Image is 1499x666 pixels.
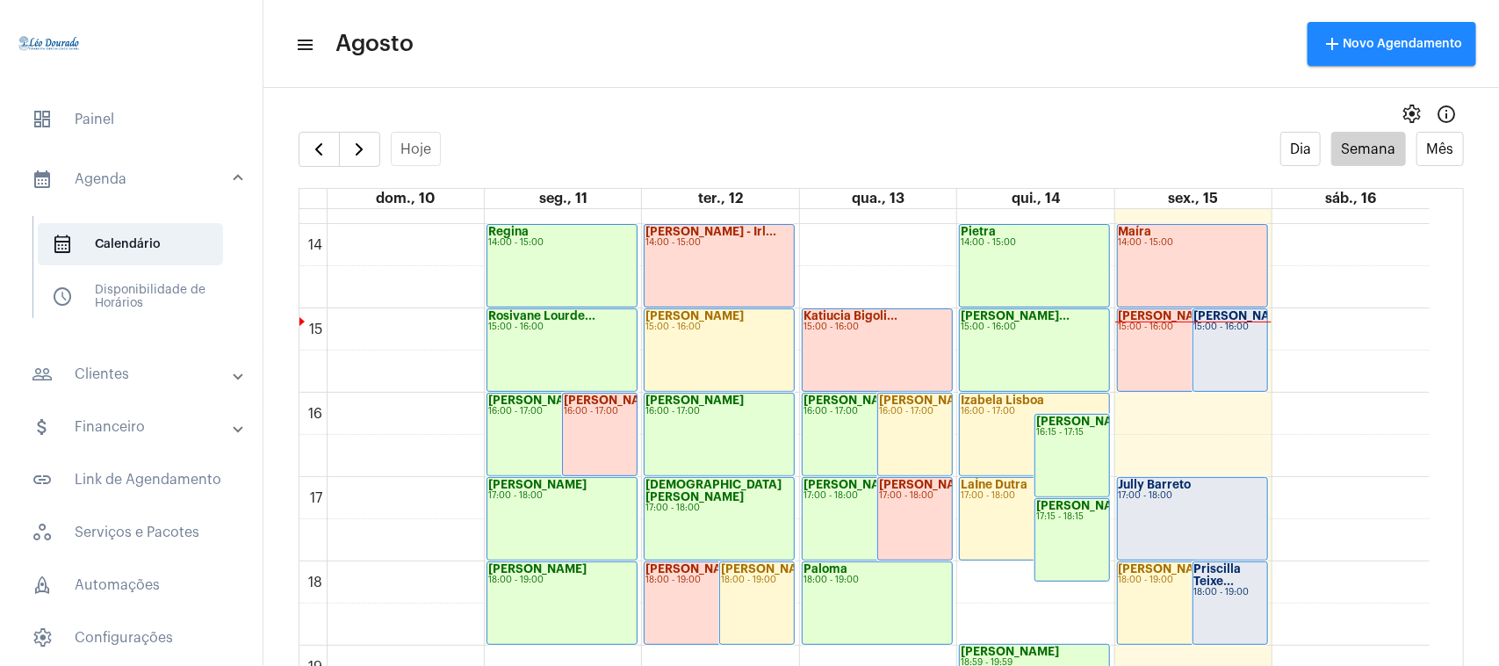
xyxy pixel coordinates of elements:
div: 18:00 - 19:00 [488,576,636,585]
a: 16 de agosto de 2025 [1322,189,1380,208]
div: 14:00 - 15:00 [645,238,793,248]
span: Agosto [335,30,414,58]
div: 16:00 - 17:00 [961,407,1108,416]
div: 16:00 - 17:00 [879,407,951,416]
div: 14:00 - 15:00 [961,238,1108,248]
mat-icon: sidenav icon [32,364,53,385]
strong: [PERSON_NAME] [1036,500,1135,511]
strong: Priscilla Teixe... [1194,563,1242,587]
div: 18:00 - 19:00 [721,576,793,585]
button: Semana [1331,132,1406,166]
span: sidenav icon [52,286,73,308]
mat-expansion-panel-header: sidenav iconClientes [11,353,263,395]
div: 16:00 - 17:00 [488,407,636,416]
mat-icon: sidenav icon [32,416,53,438]
div: 18 [306,575,327,590]
div: 16:00 - 17:00 [804,407,951,416]
strong: Rosivane Lourde... [488,310,595,322]
div: 17:00 - 18:00 [1119,491,1266,501]
strong: Regina [488,226,529,237]
div: 17 [307,490,327,506]
div: sidenav iconAgenda [11,207,263,343]
a: 15 de agosto de 2025 [1164,189,1222,208]
strong: Paloma [804,563,847,575]
div: 17:00 - 18:00 [961,491,1108,501]
div: 14 [306,237,327,253]
img: 4c910ca3-f26c-c648-53c7-1a2041c6e520.jpg [14,9,84,79]
button: Hoje [391,132,442,166]
strong: [PERSON_NAME] [1036,416,1135,427]
button: settings [1394,97,1429,132]
button: Mês [1416,132,1464,166]
div: 17:00 - 18:00 [804,491,951,501]
div: 15:00 - 16:00 [645,322,793,332]
a: 12 de agosto de 2025 [695,189,746,208]
span: Serviços e Pacotes [18,511,245,554]
div: 17:00 - 18:00 [488,491,636,501]
mat-expansion-panel-header: sidenav iconAgenda [11,151,263,207]
strong: [PERSON_NAME] [1194,310,1293,322]
button: Semana Anterior [299,132,340,167]
span: Automações [18,564,245,606]
mat-panel-title: Financeiro [32,416,234,438]
button: Novo Agendamento [1308,22,1476,66]
strong: [PERSON_NAME] [879,395,977,406]
div: 18:00 - 19:00 [1194,588,1266,597]
strong: Maíra [1119,226,1152,237]
span: Link de Agendamento [18,459,245,501]
div: 15:00 - 16:00 [1119,322,1266,332]
span: sidenav icon [32,575,53,596]
strong: [PERSON_NAME] ... [804,395,915,406]
strong: [PERSON_NAME] [1119,310,1217,322]
a: 11 de agosto de 2025 [536,189,591,208]
strong: [DEMOGRAPHIC_DATA][PERSON_NAME] [645,479,782,503]
span: Novo Agendamento [1322,38,1462,50]
strong: [PERSON_NAME] [804,479,902,490]
a: 14 de agosto de 2025 [1008,189,1063,208]
strong: [PERSON_NAME] [488,563,587,575]
strong: LaÍne Dutra [961,479,1027,490]
div: 15:00 - 16:00 [804,322,951,332]
div: 16:00 - 17:00 [564,407,636,416]
div: 14:00 - 15:00 [488,238,636,248]
mat-icon: sidenav icon [295,34,313,55]
strong: Katiucia Bigoli... [804,310,897,322]
div: 15:00 - 16:00 [1194,322,1266,332]
mat-icon: sidenav icon [32,469,53,490]
span: settings [1401,104,1422,125]
div: 15:00 - 16:00 [488,322,636,332]
strong: [PERSON_NAME] [721,563,819,575]
div: 16:00 - 17:00 [645,407,793,416]
strong: [PERSON_NAME] [879,479,977,490]
span: Calendário [38,223,223,265]
div: 16:15 - 17:15 [1036,428,1108,438]
div: 18:00 - 19:00 [1119,576,1266,585]
div: 17:15 - 18:15 [1036,512,1108,522]
a: 13 de agosto de 2025 [848,189,908,208]
span: Painel [18,98,245,141]
div: 17:00 - 18:00 [645,503,793,513]
mat-expansion-panel-header: sidenav iconFinanceiro [11,406,263,448]
div: 18:00 - 19:00 [645,576,793,585]
div: 16 [306,406,327,422]
span: sidenav icon [32,627,53,648]
mat-icon: add [1322,33,1343,54]
a: 10 de agosto de 2025 [372,189,438,208]
div: 17:00 - 18:00 [879,491,951,501]
strong: [PERSON_NAME] [645,310,744,322]
div: 15:00 - 16:00 [961,322,1108,332]
mat-icon: Info [1436,104,1457,125]
strong: [PERSON_NAME] [488,395,587,406]
strong: [PERSON_NAME] [645,563,744,575]
strong: Izabela Lisboa [961,395,1044,406]
span: sidenav icon [32,109,53,130]
strong: [PERSON_NAME] [488,479,587,490]
mat-panel-title: Agenda [32,169,234,190]
strong: [PERSON_NAME] [645,395,744,406]
mat-panel-title: Clientes [32,364,234,385]
span: Configurações [18,617,245,659]
div: 15 [306,322,327,337]
span: Disponibilidade de Horários [38,276,223,318]
button: Próximo Semana [339,132,380,167]
button: Dia [1280,132,1322,166]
